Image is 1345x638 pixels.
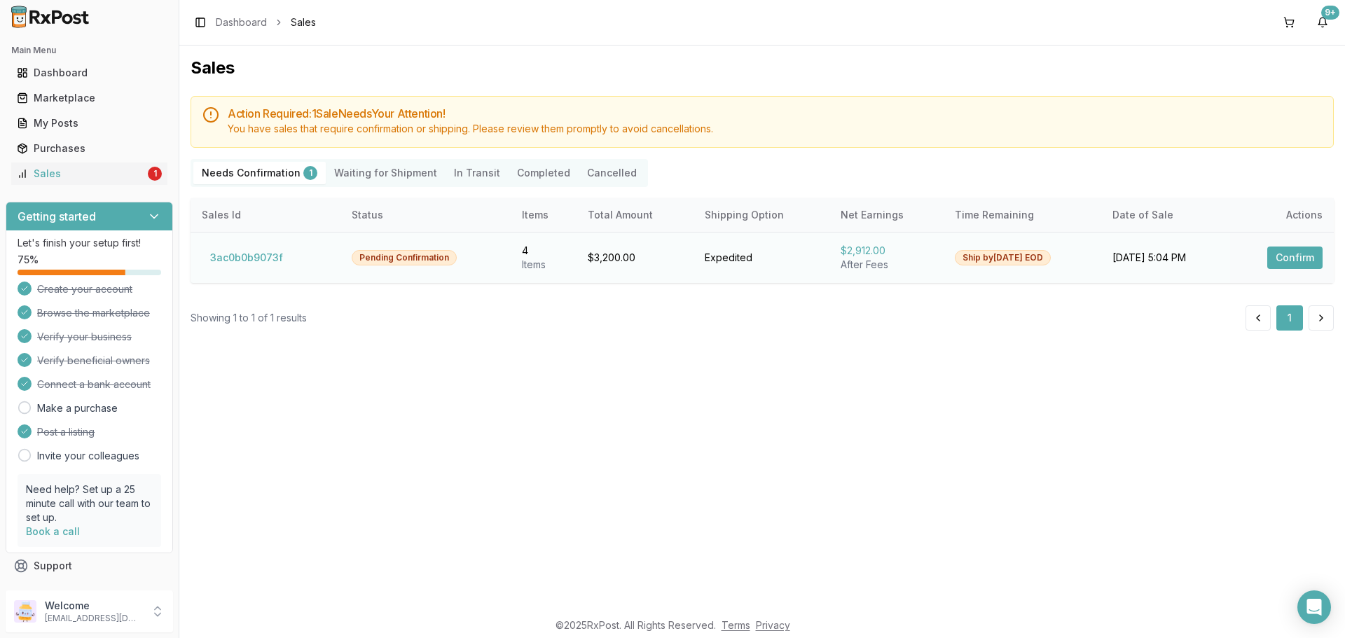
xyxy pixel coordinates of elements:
[26,483,153,525] p: Need help? Set up a 25 minute call with our team to set up.
[37,377,151,391] span: Connect a bank account
[509,162,579,184] button: Completed
[705,251,818,265] div: Expedited
[6,6,95,28] img: RxPost Logo
[37,401,118,415] a: Make a purchase
[18,253,39,267] span: 75 %
[326,162,446,184] button: Waiting for Shipment
[11,85,167,111] a: Marketplace
[522,258,565,272] div: Item s
[18,208,96,225] h3: Getting started
[352,250,457,265] div: Pending Confirmation
[522,244,565,258] div: 4
[588,251,682,265] div: $3,200.00
[191,198,340,232] th: Sales Id
[303,166,317,180] div: 1
[228,122,1322,136] div: You have sales that require confirmation or shipping. Please review them promptly to avoid cancel...
[193,162,326,184] button: Needs Confirmation
[34,584,81,598] span: Feedback
[202,247,291,269] button: 3ac0b0b9073f
[841,258,932,272] div: After Fees
[216,15,267,29] a: Dashboard
[11,136,167,161] a: Purchases
[37,330,132,344] span: Verify your business
[26,525,80,537] a: Book a call
[340,198,511,232] th: Status
[446,162,509,184] button: In Transit
[11,161,167,186] a: Sales1
[17,66,162,80] div: Dashboard
[11,60,167,85] a: Dashboard
[6,162,173,185] button: Sales1
[14,600,36,623] img: User avatar
[11,45,167,56] h2: Main Menu
[577,198,694,232] th: Total Amount
[17,91,162,105] div: Marketplace
[6,137,173,160] button: Purchases
[11,111,167,136] a: My Posts
[829,198,944,232] th: Net Earnings
[1311,11,1334,34] button: 9+
[1321,6,1339,20] div: 9+
[148,167,162,181] div: 1
[722,619,750,631] a: Terms
[955,250,1051,265] div: Ship by [DATE] EOD
[6,112,173,134] button: My Posts
[6,62,173,84] button: Dashboard
[841,244,932,258] div: $2,912.00
[18,236,161,250] p: Let's finish your setup first!
[6,87,173,109] button: Marketplace
[37,425,95,439] span: Post a listing
[6,553,173,578] button: Support
[511,198,577,232] th: Items
[228,108,1322,119] h5: Action Required: 1 Sale Need s Your Attention!
[216,15,316,29] nav: breadcrumb
[1267,247,1323,269] button: Confirm
[1276,305,1303,331] button: 1
[37,354,150,368] span: Verify beneficial owners
[45,613,142,624] p: [EMAIL_ADDRESS][DOMAIN_NAME]
[191,311,307,325] div: Showing 1 to 1 of 1 results
[37,449,139,463] a: Invite your colleagues
[191,57,1334,79] h1: Sales
[944,198,1102,232] th: Time Remaining
[1230,198,1334,232] th: Actions
[17,116,162,130] div: My Posts
[1297,590,1331,624] div: Open Intercom Messenger
[291,15,316,29] span: Sales
[579,162,645,184] button: Cancelled
[45,599,142,613] p: Welcome
[37,306,150,320] span: Browse the marketplace
[1101,198,1229,232] th: Date of Sale
[694,198,829,232] th: Shipping Option
[756,619,790,631] a: Privacy
[37,282,132,296] span: Create your account
[17,167,145,181] div: Sales
[17,141,162,155] div: Purchases
[1112,251,1218,265] div: [DATE] 5:04 PM
[6,578,173,604] button: Feedback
